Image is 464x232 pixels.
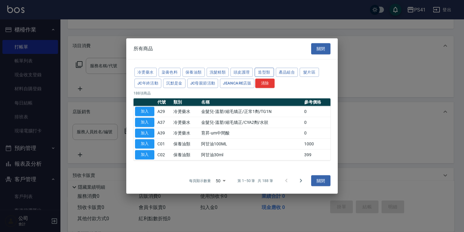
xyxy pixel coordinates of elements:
td: 399 [303,149,330,160]
button: 沉默是金 [163,79,185,88]
button: 洗髮精類 [207,68,229,77]
td: 阿甘油30ml [200,149,302,160]
span: 所有商品 [134,46,153,52]
td: 冷燙藥水 [172,117,200,128]
button: 加入 [135,139,154,149]
td: C02 [156,149,172,160]
td: 育昇-um中間酸 [200,128,302,139]
p: 第 1–50 筆 共 188 筆 [237,178,273,183]
td: A29 [156,106,172,117]
button: 產品組合 [276,68,298,77]
button: 染膏色料 [159,68,181,77]
th: 參考價格 [303,98,330,106]
p: 188 項商品 [134,91,330,96]
button: 造型類 [255,68,274,77]
button: 保養油類 [182,68,205,77]
td: 0 [303,117,330,128]
td: 保養油類 [172,149,200,160]
button: 冷燙藥水 [134,68,157,77]
td: 金髮兒-溫塑/縮毛矯正/CYA2劑/水狀 [200,117,302,128]
button: 加入 [135,107,154,116]
button: 關閉 [311,175,330,186]
th: 類別 [172,98,200,106]
button: 清除 [255,79,275,88]
button: 頭皮護理 [230,68,253,77]
td: 阿甘油100ML [200,138,302,149]
button: 關閉 [311,43,330,55]
td: 金髮兒-溫塑/縮毛矯正/正常1劑/TG1N [200,106,302,117]
td: 1000 [303,138,330,149]
td: 0 [303,128,330,139]
td: 冷燙藥水 [172,128,200,139]
button: JC母親節活動 [187,79,218,88]
td: A39 [156,128,172,139]
td: A37 [156,117,172,128]
td: 冷燙藥水 [172,106,200,117]
td: 保養油類 [172,138,200,149]
th: 名稱 [200,98,302,106]
button: 髮片區 [300,68,319,77]
th: 代號 [156,98,172,106]
td: 0 [303,106,330,117]
button: JC年終活動 [134,79,161,88]
p: 每頁顯示數量 [189,178,211,183]
button: 加入 [135,128,154,138]
button: JeanCare店販 [220,79,254,88]
div: 50 [213,172,228,189]
button: 加入 [135,150,154,160]
button: Go to next page [294,173,308,188]
td: C01 [156,138,172,149]
button: 加入 [135,118,154,127]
